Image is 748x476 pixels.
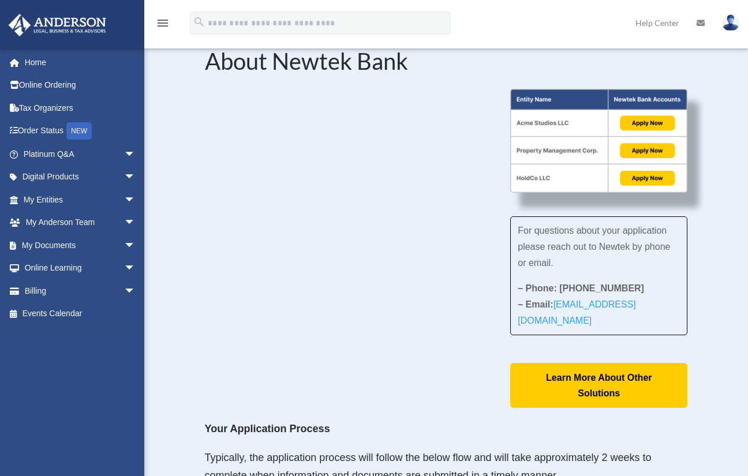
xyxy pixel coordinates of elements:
span: arrow_drop_down [124,257,147,280]
span: arrow_drop_down [124,143,147,166]
a: Home [8,51,153,74]
div: NEW [66,122,92,140]
a: My Anderson Teamarrow_drop_down [8,211,153,234]
span: arrow_drop_down [124,279,147,303]
span: arrow_drop_down [124,234,147,257]
i: menu [156,16,170,30]
a: My Entitiesarrow_drop_down [8,188,153,211]
a: Online Ordering [8,74,153,97]
a: Digital Productsarrow_drop_down [8,166,153,189]
strong: – Phone: [PHONE_NUMBER] [518,283,644,293]
a: [EMAIL_ADDRESS][DOMAIN_NAME] [518,299,636,331]
iframe: NewtekOne and Newtek Bank's Partnership with Anderson Advisors [205,89,484,246]
span: arrow_drop_down [124,188,147,212]
span: arrow_drop_down [124,166,147,189]
a: Order StatusNEW [8,119,153,143]
img: User Pic [722,14,739,31]
a: Online Learningarrow_drop_down [8,257,153,280]
strong: Your Application Process [205,423,330,434]
img: Anderson Advisors Platinum Portal [5,14,110,36]
span: arrow_drop_down [124,211,147,235]
strong: – Email: [518,299,636,325]
h2: About Newtek Bank [205,50,688,78]
a: Platinum Q&Aarrow_drop_down [8,143,153,166]
i: search [193,16,205,28]
a: My Documentsarrow_drop_down [8,234,153,257]
a: menu [156,20,170,30]
a: Tax Organizers [8,96,153,119]
span: For questions about your application please reach out to Newtek by phone or email. [518,226,670,268]
img: About Partnership Graphic (3) [510,89,687,192]
a: Billingarrow_drop_down [8,279,153,302]
a: Learn More About Other Solutions [510,363,687,408]
a: Events Calendar [8,302,153,325]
